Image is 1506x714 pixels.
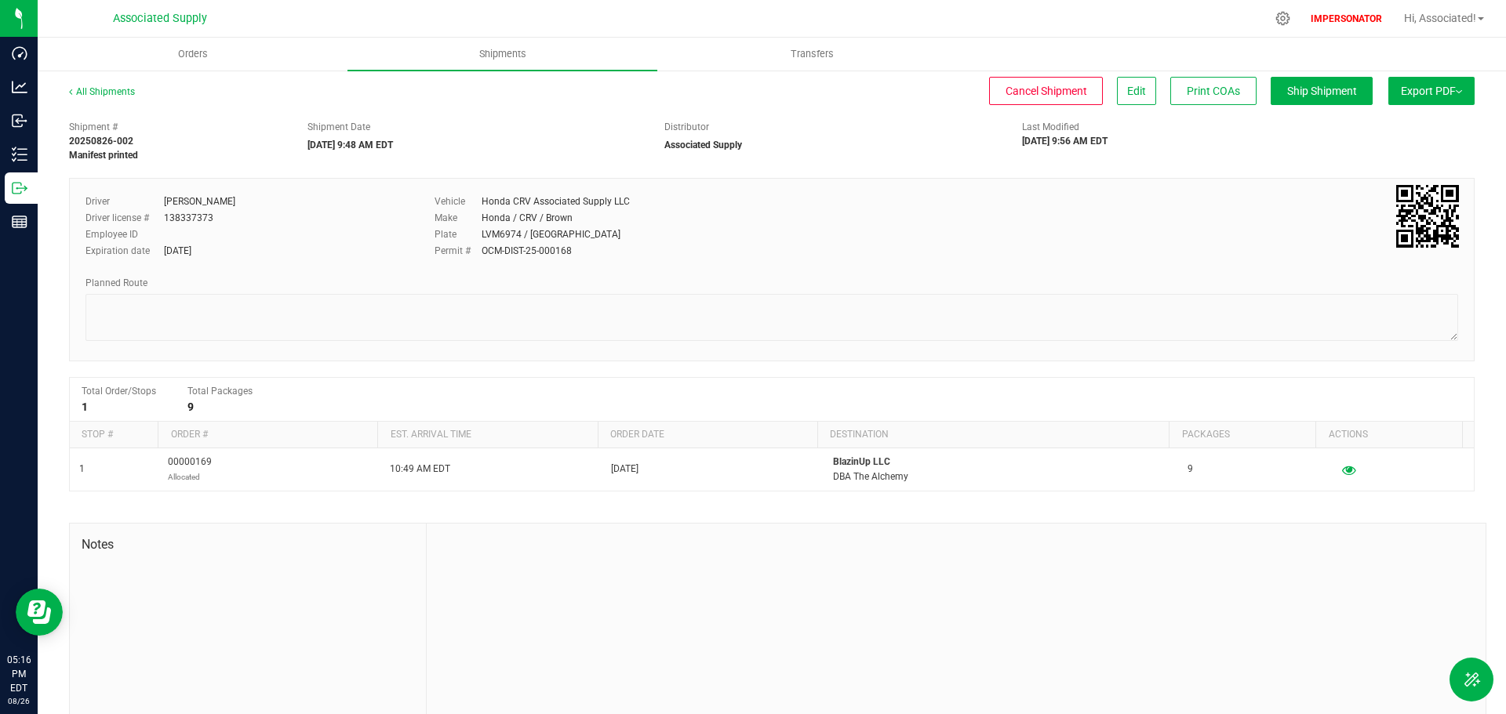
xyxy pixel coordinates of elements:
[164,194,235,208] div: [PERSON_NAME]
[347,38,657,71] a: Shipments
[69,136,133,147] strong: 20250826-002
[307,120,370,134] label: Shipment Date
[158,422,377,448] th: Order #
[113,12,207,25] span: Associated Supply
[85,194,164,208] label: Driver
[1117,77,1156,105] button: Edit
[1315,422,1462,448] th: Actions
[70,422,158,448] th: Stop #
[833,455,1169,469] p: BlazinUp LLC
[12,147,27,162] inline-svg: Inventory
[435,211,482,225] label: Make
[664,120,709,134] label: Distributor
[12,45,27,61] inline-svg: Dashboard
[1396,185,1459,248] qrcode: 20250826-002
[1169,422,1315,448] th: Packages
[1396,185,1459,248] img: Scan me!
[1127,85,1146,97] span: Edit
[482,227,620,241] div: LVM6974 / [GEOGRAPHIC_DATA]
[1022,136,1108,147] strong: [DATE] 9:56 AM EDT
[1401,85,1462,97] span: Export PDF
[157,47,229,61] span: Orders
[82,386,156,397] span: Total Order/Stops
[85,227,164,241] label: Employee ID
[82,535,414,554] span: Notes
[1170,77,1257,105] button: Print COAs
[307,140,393,150] strong: [DATE] 9:48 AM EDT
[833,469,1169,484] p: DBA The Alchemy
[164,211,213,225] div: 138337373
[611,462,638,477] span: [DATE]
[69,120,284,134] span: Shipment #
[85,244,164,258] label: Expiration date
[657,38,967,71] a: Transfers
[79,462,85,477] span: 1
[598,422,817,448] th: Order date
[16,589,63,636] iframe: Resource center
[12,113,27,129] inline-svg: Inbound
[817,422,1169,448] th: Destination
[664,140,742,150] strong: Associated Supply
[435,227,482,241] label: Plate
[1287,85,1357,97] span: Ship Shipment
[435,244,482,258] label: Permit #
[69,150,138,161] strong: Manifest printed
[12,180,27,196] inline-svg: Outbound
[1187,85,1240,97] span: Print COAs
[168,455,212,484] span: 00000169
[989,77,1103,105] button: Cancel Shipment
[377,422,597,448] th: Est. arrival time
[1450,658,1493,701] button: Toggle Menu
[435,194,482,208] label: Vehicle
[482,244,572,258] div: OCM-DIST-25-000168
[85,211,164,225] label: Driver license #
[769,47,855,61] span: Transfers
[1188,462,1193,477] span: 9
[7,695,31,707] p: 08/26
[482,211,573,225] div: Honda / CRV / Brown
[1388,77,1475,105] button: Export PDF
[187,386,253,397] span: Total Packages
[1022,120,1079,134] label: Last Modified
[1006,85,1087,97] span: Cancel Shipment
[168,469,212,484] p: Allocated
[12,214,27,230] inline-svg: Reports
[164,244,191,258] div: [DATE]
[458,47,547,61] span: Shipments
[82,400,88,413] strong: 1
[38,38,347,71] a: Orders
[187,400,194,413] strong: 9
[1304,12,1388,26] p: IMPERSONATOR
[69,86,135,97] a: All Shipments
[482,194,630,208] div: Honda CRV Associated Supply LLC
[7,653,31,695] p: 05:16 PM EDT
[85,277,147,288] span: Planned Route
[390,462,450,477] span: 10:49 AM EDT
[1273,11,1293,26] div: Manage settings
[1404,12,1476,24] span: Hi, Associated!
[1271,77,1373,105] button: Ship Shipment
[12,79,27,95] inline-svg: Analytics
